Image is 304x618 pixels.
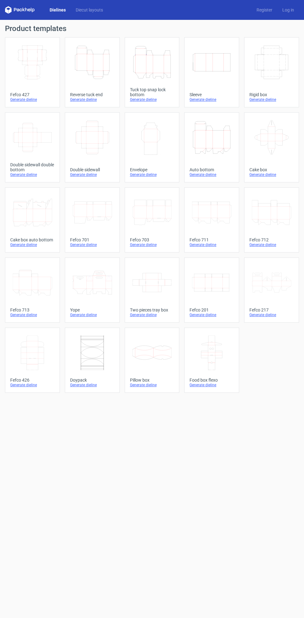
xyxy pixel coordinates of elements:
div: Generate dieline [249,312,294,317]
div: Cake box auto bottom [10,237,55,242]
div: Fefco 701 [70,237,114,242]
div: Fefco 427 [10,92,55,97]
div: Generate dieline [130,312,174,317]
div: Fefco 711 [190,237,234,242]
div: Generate dieline [249,97,294,102]
a: Fefco 426Generate dieline [5,328,60,393]
a: Fefco 427Generate dieline [5,37,60,107]
a: Auto bottomGenerate dieline [184,112,239,182]
a: Fefco 703Generate dieline [125,187,180,253]
a: Fefco 701Generate dieline [65,187,120,253]
div: Tuck top snap lock bottom [130,87,174,97]
div: Generate dieline [130,242,174,247]
a: Fefco 712Generate dieline [244,187,299,253]
a: Log in [277,7,299,13]
div: Generate dieline [190,97,234,102]
div: Generate dieline [10,383,55,387]
a: Dielines [45,7,71,13]
div: Generate dieline [130,97,174,102]
a: Tuck top snap lock bottomGenerate dieline [125,37,180,107]
a: DoypackGenerate dieline [65,328,120,393]
a: EnvelopeGenerate dieline [125,112,180,182]
div: Double sidewall [70,167,114,172]
div: Sleeve [190,92,234,97]
div: Generate dieline [130,172,174,177]
a: Double sidewall double bottomGenerate dieline [5,112,60,182]
div: Generate dieline [190,312,234,317]
a: SleeveGenerate dieline [184,37,239,107]
div: Generate dieline [10,172,55,177]
a: Cake boxGenerate dieline [244,112,299,182]
div: Double sidewall double bottom [10,162,55,172]
a: Reverse tuck endGenerate dieline [65,37,120,107]
a: YopeGenerate dieline [65,257,120,323]
div: Fefco 201 [190,307,234,312]
div: Generate dieline [70,172,114,177]
a: Fefco 713Generate dieline [5,257,60,323]
div: Fefco 426 [10,378,55,383]
div: Food box flexo [190,378,234,383]
a: Cake box auto bottomGenerate dieline [5,187,60,253]
a: Rigid boxGenerate dieline [244,37,299,107]
a: Fefco 201Generate dieline [184,257,239,323]
div: Rigid box [249,92,294,97]
div: Fefco 703 [130,237,174,242]
a: Double sidewallGenerate dieline [65,112,120,182]
div: Generate dieline [70,97,114,102]
div: Auto bottom [190,167,234,172]
div: Generate dieline [190,172,234,177]
div: Generate dieline [190,242,234,247]
div: Fefco 713 [10,307,55,312]
h1: Product templates [5,25,299,32]
div: Doypack [70,378,114,383]
a: Fefco 217Generate dieline [244,257,299,323]
div: Envelope [130,167,174,172]
div: Fefco 217 [249,307,294,312]
a: Food box flexoGenerate dieline [184,328,239,393]
div: Generate dieline [130,383,174,387]
div: Generate dieline [70,312,114,317]
div: Generate dieline [70,242,114,247]
a: Register [252,7,277,13]
div: Generate dieline [10,312,55,317]
a: Two pieces tray boxGenerate dieline [125,257,180,323]
div: Pillow box [130,378,174,383]
div: Generate dieline [190,383,234,387]
div: Generate dieline [249,172,294,177]
div: Generate dieline [70,383,114,387]
a: Pillow boxGenerate dieline [125,328,180,393]
div: Generate dieline [10,242,55,247]
div: Two pieces tray box [130,307,174,312]
div: Cake box [249,167,294,172]
div: Generate dieline [10,97,55,102]
a: Diecut layouts [71,7,108,13]
div: Generate dieline [249,242,294,247]
a: Fefco 711Generate dieline [184,187,239,253]
div: Fefco 712 [249,237,294,242]
div: Yope [70,307,114,312]
div: Reverse tuck end [70,92,114,97]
